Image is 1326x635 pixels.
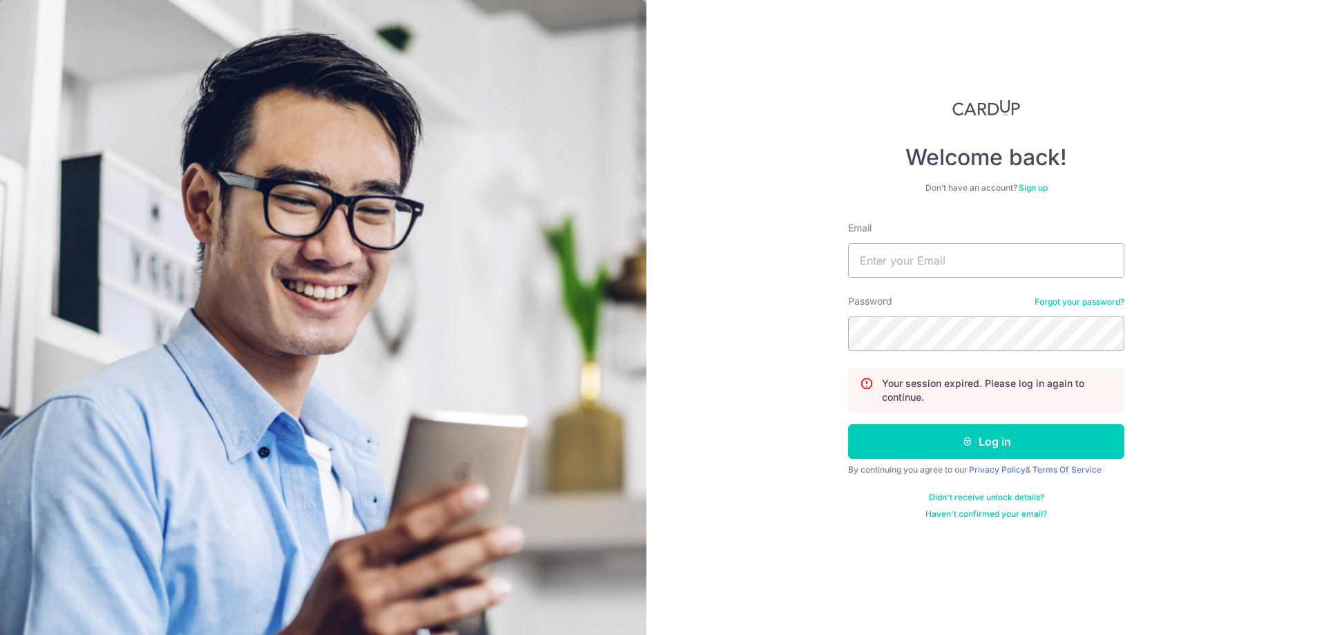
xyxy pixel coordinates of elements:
div: Don’t have an account? [848,182,1124,193]
a: Forgot your password? [1035,296,1124,307]
label: Password [848,294,892,308]
a: Privacy Policy [969,464,1026,475]
p: Your session expired. Please log in again to continue. [882,377,1113,404]
a: Didn't receive unlock details? [929,492,1044,503]
label: Email [848,221,872,235]
a: Sign up [1019,182,1048,193]
button: Log in [848,424,1124,459]
h4: Welcome back! [848,144,1124,171]
img: CardUp Logo [952,99,1020,116]
a: Terms Of Service [1032,464,1102,475]
a: Haven't confirmed your email? [925,509,1047,520]
input: Enter your Email [848,243,1124,278]
div: By continuing you agree to our & [848,464,1124,475]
